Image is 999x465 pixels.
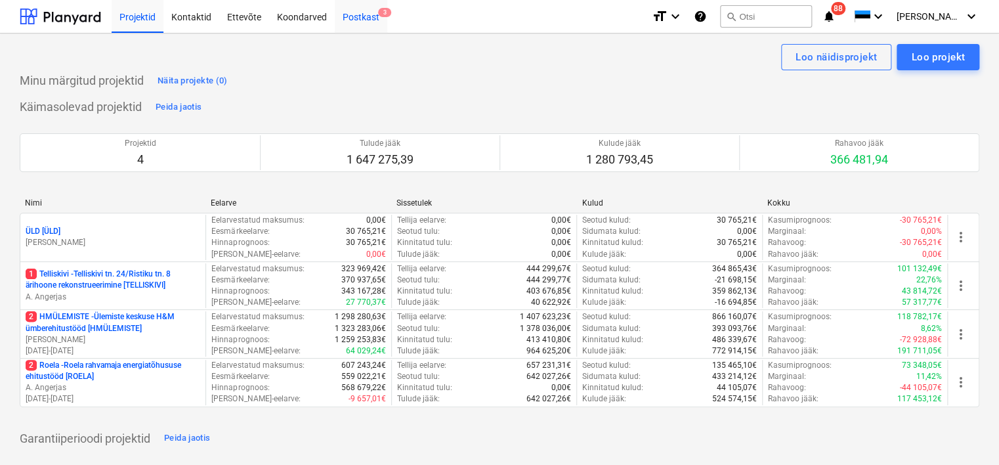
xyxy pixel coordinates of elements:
[694,9,707,24] i: Abikeskus
[582,393,626,405] p: Kulude jääk :
[211,226,269,237] p: Eesmärkeelarve :
[551,382,571,393] p: 0,00€
[870,9,886,24] i: keyboard_arrow_down
[161,428,213,449] button: Peida jaotis
[26,360,37,370] span: 2
[26,269,200,302] div: 1Telliskivi -Telliskivi tn. 24/Ristiku tn. 8 ärihoone rekonstrueerimine [TELLISKIVI]A. Angerjas
[768,345,818,357] p: Rahavoo jääk :
[20,73,144,89] p: Minu märgitud projektid
[25,198,200,208] div: Nimi
[526,393,571,405] p: 642 027,26€
[26,269,37,279] span: 1
[712,263,757,275] p: 364 865,43€
[335,323,386,334] p: 1 323 283,06€
[26,393,200,405] p: [DATE] - [DATE]
[582,263,631,275] p: Seotud kulud :
[26,269,200,291] p: Telliskivi - Telliskivi tn. 24/Ristiku tn. 8 ärihoone rekonstrueerimine [TELLISKIVI]
[211,249,300,260] p: [PERSON_NAME]-eelarve :
[397,371,440,382] p: Seotud tulu :
[26,311,37,322] span: 2
[582,215,631,226] p: Seotud kulud :
[346,237,386,248] p: 30 765,21€
[211,393,300,405] p: [PERSON_NAME]-eelarve :
[768,215,832,226] p: Kasumiprognoos :
[397,345,440,357] p: Tulude jääk :
[26,345,200,357] p: [DATE] - [DATE]
[953,374,969,390] span: more_vert
[796,49,877,66] div: Loo näidisprojekt
[346,226,386,237] p: 30 765,21€
[335,334,386,345] p: 1 259 253,83€
[921,226,942,237] p: 0,00%
[767,198,943,208] div: Kokku
[349,393,386,405] p: -9 657,01€
[397,311,446,322] p: Tellija eelarve :
[902,297,942,308] p: 57 317,77€
[830,152,888,167] p: 366 481,94
[768,226,806,237] p: Marginaal :
[20,99,142,115] p: Käimasolevad projektid
[26,226,60,237] p: ÜLD [ÜLD]
[964,9,979,24] i: keyboard_arrow_down
[712,345,757,357] p: 772 914,15€
[158,74,228,89] div: Näita projekte (0)
[26,360,200,382] p: Roela - Roela rahvamaja energiatõhususe ehitustööd [ROELA]
[768,286,806,297] p: Rahavoog :
[768,297,818,308] p: Rahavoo jääk :
[582,323,641,334] p: Sidumata kulud :
[551,237,571,248] p: 0,00€
[720,5,812,28] button: Otsi
[737,226,757,237] p: 0,00€
[154,70,231,91] button: Näita projekte (0)
[211,323,269,334] p: Eesmärkeelarve :
[712,323,757,334] p: 393 093,76€
[347,138,414,149] p: Tulude jääk
[211,297,300,308] p: [PERSON_NAME]-eelarve :
[897,345,942,357] p: 191 711,05€
[520,323,571,334] p: 1 378 036,00€
[551,249,571,260] p: 0,00€
[768,334,806,345] p: Rahavoog :
[26,226,200,248] div: ÜLD [ÜLD][PERSON_NAME]
[582,334,643,345] p: Kinnitatud kulud :
[582,360,631,371] p: Seotud kulud :
[164,431,210,446] div: Peida jaotis
[726,11,736,22] span: search
[397,297,440,308] p: Tulude jääk :
[712,371,757,382] p: 433 214,12€
[26,382,200,393] p: A. Angerjas
[768,393,818,405] p: Rahavoo jääk :
[586,138,653,149] p: Kulude jääk
[715,275,757,286] p: -21 698,15€
[897,44,979,70] button: Loo projekt
[397,382,452,393] p: Kinnitatud tulu :
[26,334,200,345] p: [PERSON_NAME]
[526,334,571,345] p: 413 410,80€
[953,326,969,342] span: more_vert
[712,311,757,322] p: 866 160,07€
[582,198,757,208] div: Kulud
[397,286,452,297] p: Kinnitatud tulu :
[347,152,414,167] p: 1 647 275,39
[737,249,757,260] p: 0,00€
[397,334,452,345] p: Kinnitatud tulu :
[668,9,683,24] i: keyboard_arrow_down
[900,215,942,226] p: -30 765,21€
[897,11,962,22] span: [PERSON_NAME]
[551,226,571,237] p: 0,00€
[768,311,832,322] p: Kasumiprognoos :
[397,323,440,334] p: Seotud tulu :
[582,226,641,237] p: Sidumata kulud :
[586,152,653,167] p: 1 280 793,45
[211,198,386,208] div: Eelarve
[526,360,571,371] p: 657 231,31€
[346,345,386,357] p: 64 029,24€
[768,323,806,334] p: Marginaal :
[582,286,643,297] p: Kinnitatud kulud :
[830,138,888,149] p: Rahavoo jääk
[582,371,641,382] p: Sidumata kulud :
[211,334,269,345] p: Hinnaprognoos :
[717,382,757,393] p: 44 105,07€
[768,237,806,248] p: Rahavoog :
[20,431,150,447] p: Garantiiperioodi projektid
